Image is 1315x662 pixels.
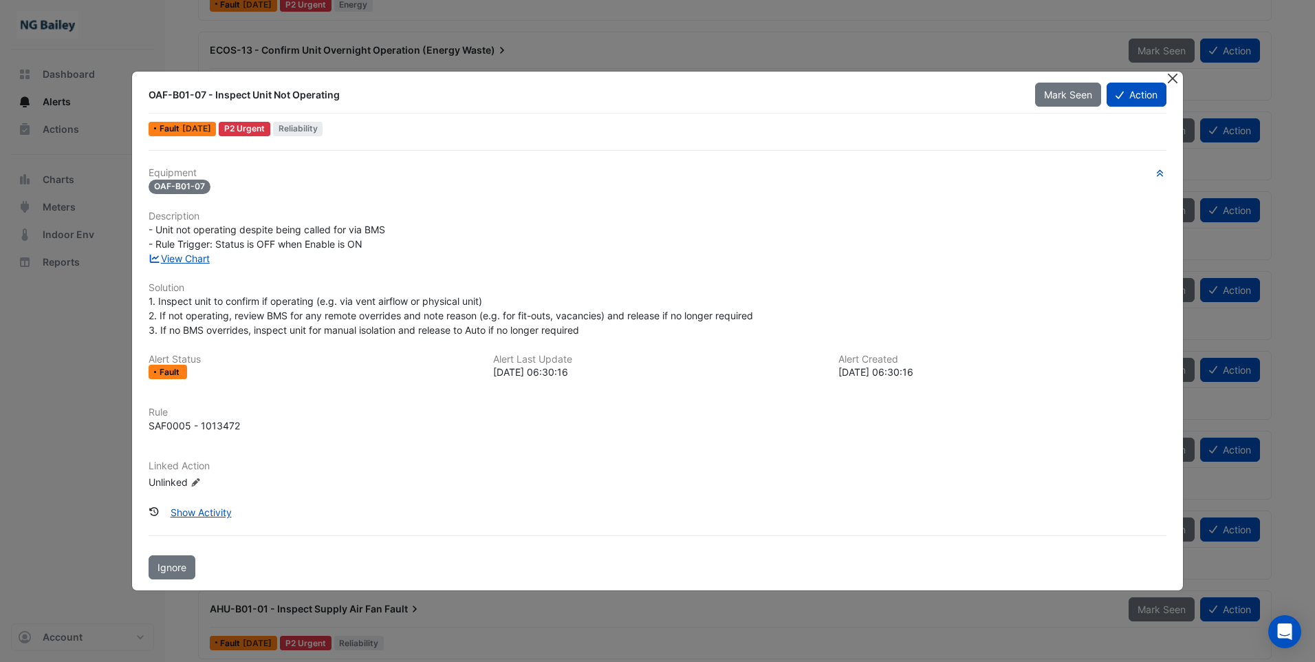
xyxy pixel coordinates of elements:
[182,123,211,134] span: Mon 08-Sep-2025 06:30 BST
[191,478,201,488] fa-icon: Edit Linked Action
[149,224,385,250] span: - Unit not operating despite being called for via BMS - Rule Trigger: Status is OFF when Enable i...
[149,407,1166,418] h6: Rule
[160,368,182,376] span: Fault
[149,354,477,365] h6: Alert Status
[493,354,821,365] h6: Alert Last Update
[838,365,1166,379] div: [DATE] 06:30:16
[1107,83,1166,107] button: Action
[149,460,1166,472] h6: Linked Action
[1166,72,1180,86] button: Close
[149,180,210,194] span: OAF-B01-07
[162,500,241,524] button: Show Activity
[149,418,240,433] div: SAF0005 - 1013472
[160,125,182,133] span: Fault
[149,282,1166,294] h6: Solution
[149,295,753,336] span: 1. Inspect unit to confirm if operating (e.g. via vent airflow or physical unit) 2. If not operat...
[273,122,323,136] span: Reliability
[149,211,1166,222] h6: Description
[219,122,270,136] div: P2 Urgent
[149,475,314,489] div: Unlinked
[149,88,1018,102] div: OAF-B01-07 - Inspect Unit Not Operating
[149,167,1166,179] h6: Equipment
[1044,89,1092,100] span: Mark Seen
[838,354,1166,365] h6: Alert Created
[157,562,186,573] span: Ignore
[493,365,821,379] div: [DATE] 06:30:16
[149,253,210,264] a: View Chart
[149,555,195,579] button: Ignore
[1268,615,1301,648] div: Open Intercom Messenger
[1035,83,1101,107] button: Mark Seen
